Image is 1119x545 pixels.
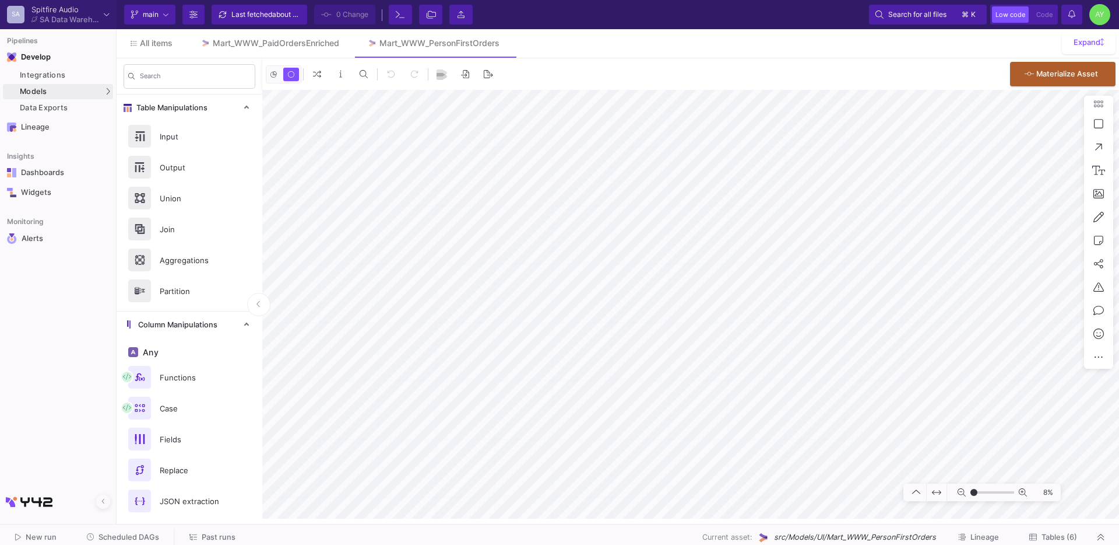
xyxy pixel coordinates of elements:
[153,128,233,145] div: Input
[153,462,233,479] div: Replace
[3,163,113,182] a: Navigation iconDashboards
[21,188,97,197] div: Widgets
[888,6,946,23] span: Search for all files
[869,5,987,25] button: Search for all files⌘k
[1036,69,1098,78] span: Materialize Asset
[213,39,339,48] div: Mart_WWW_PaidOrdersEnriched
[992,6,1029,23] button: Low code
[153,492,233,510] div: JSON extraction
[7,53,16,62] img: Navigation icon
[7,233,17,244] img: Navigation icon
[774,532,936,543] span: src/Models/UI/Mart_WWW_PersonFirstOrders
[143,6,159,23] span: main
[212,5,307,25] button: Last fetchedabout 7 hours ago
[962,8,969,22] span: ⌘
[117,424,262,455] button: Fields
[117,312,262,338] mat-expansion-panel-header: Column Manipulations
[98,533,159,541] span: Scheduled DAGs
[7,168,16,177] img: Navigation icon
[1033,6,1056,23] button: Code
[3,48,113,67] mat-expansion-panel-header: Navigation iconDevelop
[757,532,769,544] img: UI Model
[21,123,97,132] div: Lineage
[117,393,262,424] button: Case
[117,121,262,311] div: Table Manipulations
[153,431,233,448] div: Fields
[702,532,752,543] span: Current asset:
[20,71,110,80] div: Integrations
[995,11,1025,19] span: Low code
[117,121,262,152] button: Input
[117,95,262,121] mat-expansion-panel-header: Table Manipulations
[132,103,207,113] span: Table Manipulations
[1089,4,1110,25] div: AY
[26,533,57,541] span: New run
[117,275,262,306] button: Partition
[153,190,233,207] div: Union
[3,183,113,202] a: Navigation iconWidgets
[231,6,301,23] div: Last fetched
[31,6,99,13] div: Spitfire Audio
[7,123,16,132] img: Navigation icon
[140,74,251,82] input: Search
[117,152,262,183] button: Output
[124,5,175,25] button: main
[20,87,47,96] span: Models
[20,103,110,113] div: Data Exports
[140,348,159,357] span: Any
[153,400,233,417] div: Case
[3,118,113,137] a: Navigation iconLineage
[1086,4,1110,25] button: AY
[1010,62,1116,86] button: Materialize Asset
[367,39,377,48] img: Tab icon
[7,188,16,197] img: Navigation icon
[153,159,233,176] div: Output
[153,221,233,238] div: Join
[22,233,97,244] div: Alerts
[272,10,330,19] span: about 7 hours ago
[21,53,38,62] div: Develop
[117,183,262,214] button: Union
[200,39,210,48] img: Tab icon
[117,362,262,393] button: Functions
[153,282,233,300] div: Partition
[1041,533,1077,541] span: Tables (6)
[117,214,262,244] button: Join
[3,68,113,83] a: Integrations
[1032,483,1058,503] span: 8%
[3,100,113,116] a: Data Exports
[1036,11,1053,19] span: Code
[21,168,97,177] div: Dashboards
[153,369,233,386] div: Functions
[7,6,24,23] div: SA
[140,39,173,48] span: All items
[379,39,499,48] div: Mart_WWW_PersonFirstOrders
[970,533,999,541] span: Lineage
[117,485,262,516] button: JSON extraction
[153,251,233,269] div: Aggregations
[133,320,217,330] span: Column Manipulations
[40,16,99,23] div: SA Data Warehouse
[3,229,113,249] a: Navigation iconAlerts
[971,8,976,22] span: k
[117,244,262,275] button: Aggregations
[202,533,235,541] span: Past runs
[117,455,262,485] button: Replace
[958,8,980,22] button: ⌘k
